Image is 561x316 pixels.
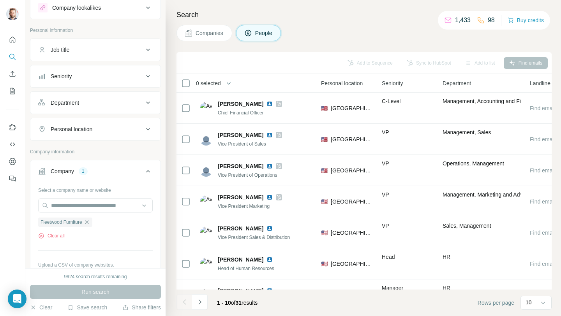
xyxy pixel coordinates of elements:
[382,254,395,260] span: Head
[176,9,552,20] h4: Search
[382,160,389,167] span: VP
[331,260,372,268] span: [GEOGRAPHIC_DATA]
[200,195,212,208] img: Avatar
[38,262,153,269] p: Upload a CSV of company websites.
[6,84,19,98] button: My lists
[30,27,161,34] p: Personal information
[6,154,19,169] button: Dashboard
[218,266,274,271] span: Head of Human Resources
[6,8,19,20] img: Avatar
[200,133,212,146] img: Avatar
[266,163,273,169] img: LinkedIn logo
[30,93,161,112] button: Department
[200,102,212,114] img: Avatar
[321,104,328,112] span: 🇺🇸
[6,50,19,64] button: Search
[218,225,263,232] span: [PERSON_NAME]
[266,288,273,294] img: LinkedIn logo
[443,98,536,104] span: Management, Accounting and Finance
[41,219,82,226] span: Fleetwood Furniture
[443,285,450,291] span: HR
[443,191,540,198] span: Management, Marketing and Advertising
[51,125,92,133] div: Personal location
[200,258,212,270] img: Avatar
[122,304,161,311] button: Share filters
[218,287,263,295] span: [PERSON_NAME]
[67,304,107,311] button: Save search
[38,232,65,239] button: Clear all
[218,235,290,240] span: Vice President Sales & Distribution
[236,300,242,306] span: 31
[331,104,372,112] span: [GEOGRAPHIC_DATA]
[217,300,231,306] span: 1 - 10
[51,46,69,54] div: Job title
[331,167,372,174] span: [GEOGRAPHIC_DATA]
[382,98,400,104] span: C-Level
[231,300,236,306] span: of
[218,141,266,147] span: Vice President of Sales
[443,129,491,135] span: Management, Sales
[218,256,263,263] span: [PERSON_NAME]
[266,132,273,138] img: LinkedIn logo
[30,40,161,59] button: Job title
[6,33,19,47] button: Quick start
[266,101,273,107] img: LinkedIn logo
[200,164,212,177] img: Avatar
[218,131,263,139] span: [PERSON_NAME]
[30,120,161,139] button: Personal location
[266,225,273,232] img: LinkedIn logo
[443,223,491,229] span: Sales, Management
[478,299,514,307] span: Rows per page
[64,273,127,280] div: 9924 search results remaining
[38,184,153,194] div: Select a company name or website
[321,229,328,237] span: 🇺🇸
[51,72,72,80] div: Seniority
[508,15,544,26] button: Buy credits
[30,67,161,86] button: Seniority
[443,254,450,260] span: HR
[443,79,471,87] span: Department
[218,162,263,170] span: [PERSON_NAME]
[30,162,161,184] button: Company1
[196,29,224,37] span: Companies
[255,29,273,37] span: People
[526,298,532,306] p: 10
[321,135,328,143] span: 🇺🇸
[218,204,270,209] span: Vice President Marketing
[382,223,389,229] span: VP
[6,120,19,134] button: Use Surfe on LinkedIn
[6,172,19,186] button: Feedback
[530,79,550,87] span: Landline
[321,167,328,174] span: 🇺🇸
[488,16,495,25] p: 98
[200,226,212,239] img: Avatar
[218,193,263,201] span: [PERSON_NAME]
[266,256,273,263] img: LinkedIn logo
[6,67,19,81] button: Enrich CSV
[321,79,363,87] span: Personal location
[321,260,328,268] span: 🇺🇸
[218,110,264,116] span: Chief Financial Officer
[382,129,389,135] span: VP
[200,289,212,301] img: Avatar
[321,198,328,205] span: 🇺🇸
[217,300,258,306] span: results
[51,167,74,175] div: Company
[331,135,372,143] span: [GEOGRAPHIC_DATA]
[455,16,471,25] p: 1,433
[443,160,504,167] span: Operations, Management
[30,304,52,311] button: Clear
[8,290,26,308] div: Open Intercom Messenger
[382,191,389,198] span: VP
[6,137,19,151] button: Use Surfe API
[30,148,161,155] p: Company information
[196,79,221,87] span: 0 selected
[218,100,263,108] span: [PERSON_NAME]
[382,285,403,291] span: Manager
[51,99,79,107] div: Department
[382,79,403,87] span: Seniority
[52,4,101,12] div: Company lookalikes
[192,294,208,310] button: Navigate to next page
[331,198,372,205] span: [GEOGRAPHIC_DATA]
[266,194,273,200] img: LinkedIn logo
